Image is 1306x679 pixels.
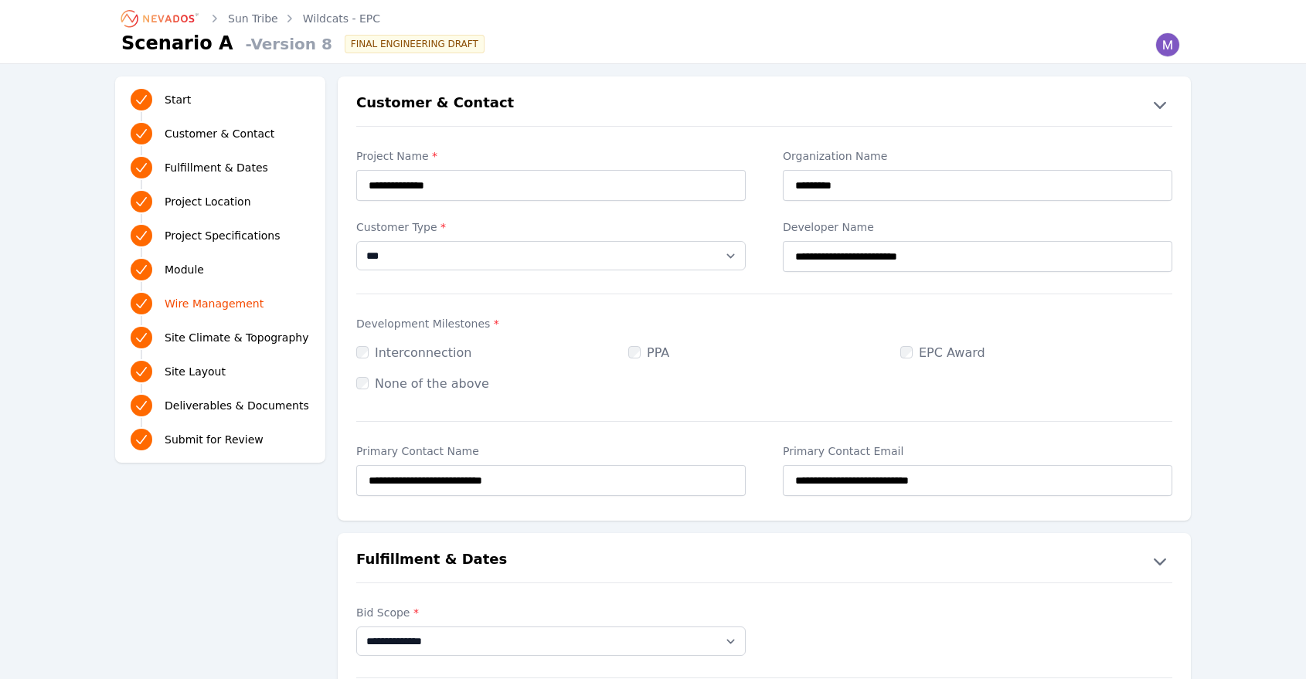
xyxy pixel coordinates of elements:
[165,194,251,209] span: Project Location
[356,548,507,573] h2: Fulfillment & Dates
[783,219,1172,235] label: Developer Name
[356,92,514,117] h2: Customer & Contact
[165,432,264,447] span: Submit for Review
[228,11,278,26] a: Sun Tribe
[356,443,746,459] label: Primary Contact Name
[356,377,369,389] input: None of the above
[121,6,380,31] nav: Breadcrumb
[783,443,1172,459] label: Primary Contact Email
[303,11,380,26] a: Wildcats - EPC
[165,330,308,345] span: Site Climate & Topography
[1155,32,1180,57] img: Madeline Koldos
[628,345,669,360] label: PPA
[240,33,332,55] span: - Version 8
[165,126,274,141] span: Customer & Contact
[356,345,471,360] label: Interconnection
[345,35,485,53] div: FINAL ENGINEERING DRAFT
[900,345,985,360] label: EPC Award
[131,86,310,453] nav: Progress
[165,262,204,277] span: Module
[165,92,191,107] span: Start
[356,605,746,620] label: Bid Scope
[356,346,369,358] input: Interconnection
[165,398,309,413] span: Deliverables & Documents
[338,548,1191,573] button: Fulfillment & Dates
[356,219,746,235] label: Customer Type
[165,296,264,311] span: Wire Management
[338,92,1191,117] button: Customer & Contact
[165,364,226,379] span: Site Layout
[783,148,1172,164] label: Organization Name
[900,346,913,358] input: EPC Award
[121,31,233,56] h1: Scenario A
[165,160,268,175] span: Fulfillment & Dates
[356,316,1172,331] label: Development Milestones
[356,148,746,164] label: Project Name
[356,376,489,391] label: None of the above
[628,346,641,358] input: PPA
[165,228,281,243] span: Project Specifications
